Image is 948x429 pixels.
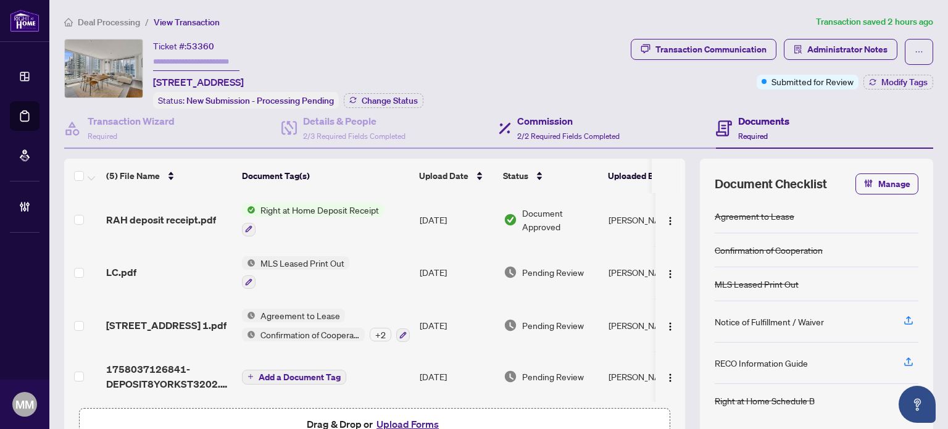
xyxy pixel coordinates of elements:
th: Status [498,159,603,193]
img: Document Status [504,213,517,227]
span: Change Status [362,96,418,105]
span: View Transaction [154,17,220,28]
span: Pending Review [522,319,584,332]
td: [DATE] [415,246,499,299]
span: Add a Document Tag [259,373,341,381]
span: Document Approved [522,206,599,233]
span: [STREET_ADDRESS] 1.pdf [106,318,227,333]
span: Required [738,131,768,141]
article: Transaction saved 2 hours ago [816,15,933,29]
span: Upload Date [419,169,468,183]
span: Confirmation of Cooperation [256,328,365,341]
img: Status Icon [242,256,256,270]
div: Confirmation of Cooperation [715,243,823,257]
td: [DATE] [415,352,499,401]
span: plus [247,373,254,380]
span: home [64,18,73,27]
img: Document Status [504,319,517,332]
img: Logo [665,269,675,279]
span: Modify Tags [881,78,928,86]
th: Document Tag(s) [237,159,414,193]
button: Add a Document Tag [242,369,346,385]
button: Logo [660,210,680,230]
h4: Commission [517,114,620,128]
th: Upload Date [414,159,498,193]
span: Agreement to Lease [256,309,345,322]
button: Add a Document Tag [242,370,346,385]
span: New Submission - Processing Pending [186,95,334,106]
span: Deal Processing [78,17,140,28]
span: LC.pdf [106,265,136,280]
span: solution [794,45,802,54]
button: Status IconRight at Home Deposit Receipt [242,203,384,236]
span: (5) File Name [106,169,160,183]
span: Manage [878,174,910,194]
img: Status Icon [242,328,256,341]
button: Status IconAgreement to LeaseStatus IconConfirmation of Cooperation+2 [242,309,410,342]
span: MM [15,396,34,413]
img: Logo [665,373,675,383]
th: Uploaded By [603,159,696,193]
img: Status Icon [242,309,256,322]
img: Status Icon [242,203,256,217]
button: Logo [660,315,680,335]
span: Administrator Notes [807,40,888,59]
img: Logo [665,322,675,331]
img: Document Status [504,370,517,383]
button: Logo [660,367,680,386]
h4: Transaction Wizard [88,114,175,128]
button: Administrator Notes [784,39,897,60]
button: Modify Tags [863,75,933,90]
img: logo [10,9,39,32]
div: Ticket #: [153,39,214,53]
button: Change Status [344,93,423,108]
span: RAH deposit receipt.pdf [106,212,216,227]
button: Logo [660,262,680,282]
h4: Documents [738,114,789,128]
span: Pending Review [522,265,584,279]
div: Right at Home Schedule B [715,394,815,407]
img: Logo [665,216,675,226]
button: Manage [855,173,918,194]
h4: Details & People [303,114,405,128]
div: MLS Leased Print Out [715,277,799,291]
img: IMG-C12393522_1.jpg [65,40,143,98]
div: + 2 [370,328,391,341]
span: Required [88,131,117,141]
li: / [145,15,149,29]
td: [PERSON_NAME] [604,246,696,299]
span: Right at Home Deposit Receipt [256,203,384,217]
span: 53360 [186,41,214,52]
img: Document Status [504,265,517,279]
span: MLS Leased Print Out [256,256,349,270]
span: Submitted for Review [771,75,854,88]
td: [PERSON_NAME] [604,299,696,352]
span: 2/3 Required Fields Completed [303,131,405,141]
button: Transaction Communication [631,39,776,60]
th: (5) File Name [101,159,237,193]
div: RECO Information Guide [715,356,808,370]
div: Status: [153,92,339,109]
div: Transaction Communication [655,40,767,59]
span: 2/2 Required Fields Completed [517,131,620,141]
td: [DATE] [415,193,499,246]
button: Status IconMLS Leased Print Out [242,256,349,289]
td: [PERSON_NAME] [604,352,696,401]
button: Open asap [899,386,936,423]
td: [DATE] [415,299,499,352]
span: ellipsis [915,48,923,56]
span: Pending Review [522,370,584,383]
span: [STREET_ADDRESS] [153,75,244,90]
span: 1758037126841-DEPOSIT8YORKST3202.png [106,362,232,391]
div: Notice of Fulfillment / Waiver [715,315,824,328]
td: [PERSON_NAME] [604,193,696,246]
span: Status [503,169,528,183]
span: Document Checklist [715,175,827,193]
div: Agreement to Lease [715,209,794,223]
